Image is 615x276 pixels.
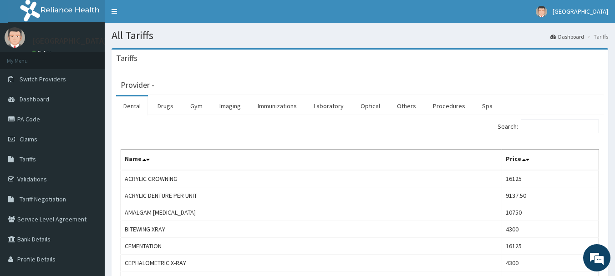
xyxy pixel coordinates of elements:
[20,155,36,163] span: Tariffs
[475,96,500,115] a: Spa
[502,255,599,271] td: 4300
[116,96,148,115] a: Dental
[183,96,210,115] a: Gym
[502,150,599,171] th: Price
[20,95,49,103] span: Dashboard
[212,96,248,115] a: Imaging
[250,96,304,115] a: Immunizations
[150,96,181,115] a: Drugs
[502,204,599,221] td: 10750
[20,135,37,143] span: Claims
[502,221,599,238] td: 4300
[498,120,599,133] label: Search:
[426,96,473,115] a: Procedures
[112,30,608,41] h1: All Tariffs
[121,150,502,171] th: Name
[116,54,137,62] h3: Tariffs
[121,238,502,255] td: CEMENTATION
[121,204,502,221] td: AMALGAM [MEDICAL_DATA]
[121,221,502,238] td: BITEWING XRAY
[306,96,351,115] a: Laboratory
[353,96,387,115] a: Optical
[502,238,599,255] td: 16125
[20,75,66,83] span: Switch Providers
[521,120,599,133] input: Search:
[585,33,608,40] li: Tariffs
[502,170,599,187] td: 16125
[550,33,584,40] a: Dashboard
[502,187,599,204] td: 9137.50
[20,195,66,203] span: Tariff Negotiation
[390,96,423,115] a: Others
[5,27,25,48] img: User Image
[121,170,502,187] td: ACRYLIC CROWNING
[536,6,547,17] img: User Image
[553,7,608,15] span: [GEOGRAPHIC_DATA]
[32,37,107,45] p: [GEOGRAPHIC_DATA]
[32,50,54,56] a: Online
[121,187,502,204] td: ACRYLIC DENTURE PER UNIT
[121,255,502,271] td: CEPHALOMETRIC X-RAY
[121,81,154,89] h3: Provider -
